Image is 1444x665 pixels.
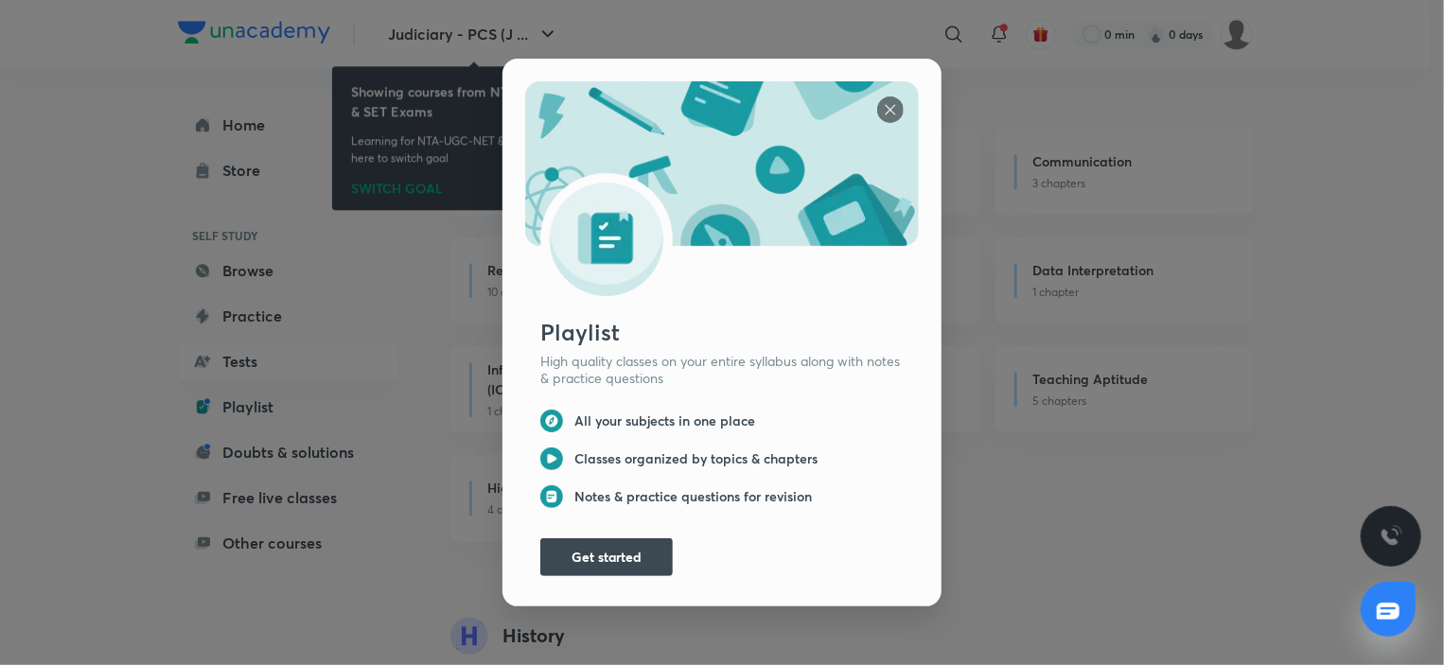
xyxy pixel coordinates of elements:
button: Get started [540,538,673,576]
img: syllabus [877,96,904,123]
img: syllabus [540,410,563,432]
img: syllabus [540,485,563,508]
img: syllabus [540,447,563,470]
h6: Notes & practice questions for revision [574,488,812,505]
div: Playlist [540,315,919,349]
h6: All your subjects in one place [574,412,755,429]
h6: Classes organized by topics & chapters [574,450,818,467]
img: syllabus [525,81,919,296]
p: High quality classes on your entire syllabus along with notes & practice questions [540,353,904,387]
